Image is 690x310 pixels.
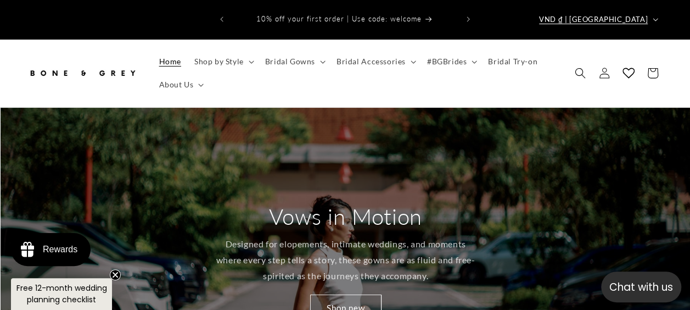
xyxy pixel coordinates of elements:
[532,9,663,30] button: VND ₫ | [GEOGRAPHIC_DATA]
[568,61,592,85] summary: Search
[215,236,476,284] p: Designed for elopements, intimate weddings, and moments where every step tells a story, these gow...
[269,202,422,231] h2: Vows in Motion
[330,50,420,73] summary: Bridal Accessories
[110,269,121,280] button: Close teaser
[188,50,259,73] summary: Shop by Style
[265,57,315,67] span: Bridal Gowns
[601,272,681,302] button: Open chatbox
[601,279,681,295] p: Chat with us
[16,283,107,305] span: Free 12-month wedding planning checklist
[27,61,137,85] img: Bone and Grey Bridal
[159,57,181,67] span: Home
[427,57,467,67] span: #BGBrides
[153,50,188,73] a: Home
[481,50,544,73] a: Bridal Try-on
[336,57,406,67] span: Bridal Accessories
[11,278,112,310] div: Free 12-month wedding planning checklistClose teaser
[159,80,194,90] span: About Us
[153,73,209,96] summary: About Us
[420,50,481,73] summary: #BGBrides
[539,14,648,25] span: VND ₫ | [GEOGRAPHIC_DATA]
[259,50,330,73] summary: Bridal Gowns
[43,245,77,254] div: Rewards
[24,57,142,89] a: Bone and Grey Bridal
[194,57,244,67] span: Shop by Style
[256,14,421,23] span: 10% off your first order | Use code: welcome
[488,57,537,67] span: Bridal Try-on
[210,9,234,30] button: Previous announcement
[456,9,480,30] button: Next announcement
